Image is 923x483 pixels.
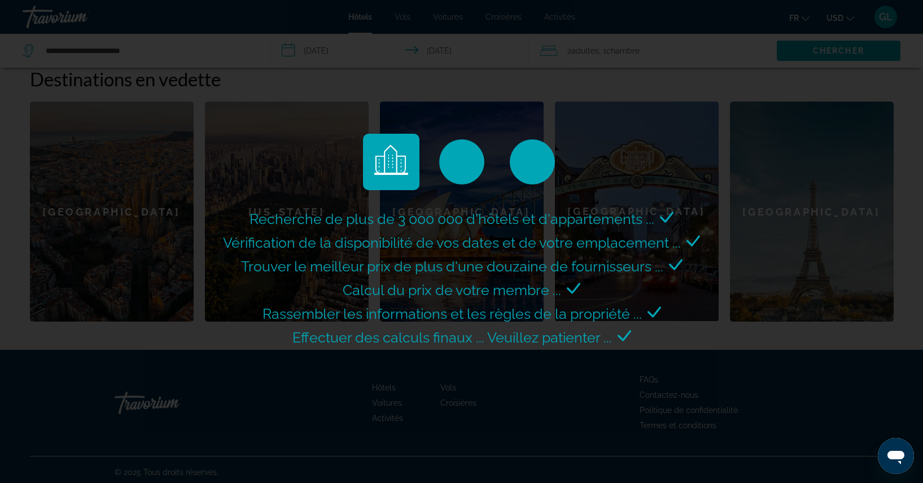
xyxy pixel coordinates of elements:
span: Trouver le meilleur prix de plus d'une douzaine de fournisseurs ... [241,258,663,275]
span: Vérification de la disponibilité de vos dates et de votre emplacement ... [223,234,681,251]
span: Rassembler les informations et les règles de la propriété ... [263,305,642,322]
span: Recherche de plus de 3 000 000 d'hôtels et d'appartements ... [250,210,654,227]
span: Effectuer des calculs finaux ... Veuillez patienter ... [292,329,612,346]
iframe: Bouton de lancement de la fenêtre de messagerie [878,438,914,474]
span: Calcul du prix de votre membre ... [343,282,561,298]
